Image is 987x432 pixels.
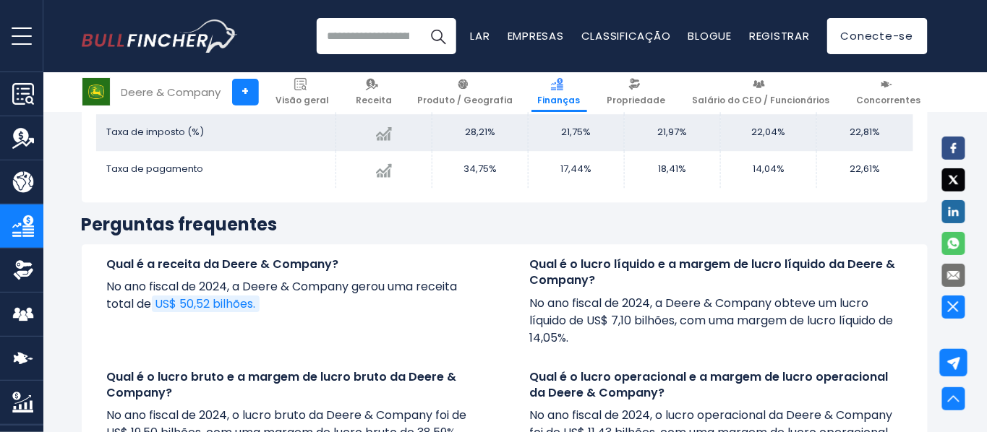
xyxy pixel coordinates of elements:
a: + [232,79,259,105]
a: Salário do CEO / Funcionários [686,72,837,112]
img: Logotipo DE [82,78,110,105]
font: Conecte-se [841,28,914,43]
font: Produto / Geografia [417,94,513,106]
font: Perguntas frequentes [82,212,278,236]
a: Classificação [581,28,671,43]
font: 34,75% [463,162,497,176]
a: Finanças [531,72,587,112]
a: Registrar [749,28,810,43]
a: Receita [350,72,399,112]
img: Logotipo do Bullfincher [82,20,238,53]
font: US$ 50,52 bilhões. [155,295,256,312]
a: Conecte-se [827,18,928,54]
font: Salário do CEO / Funcionários [693,94,830,106]
font: Taxa de pagamento [107,162,204,176]
font: 21,75% [562,125,591,139]
font: Concorrentes [857,94,921,106]
a: Lar [471,28,490,43]
font: + [242,83,249,100]
button: Procurar [420,18,456,54]
font: 22,81% [850,125,880,139]
a: Ir para a página inicial [82,20,237,53]
a: US$ 50,52 bilhões. [152,295,260,312]
font: Deere & Company [121,85,221,100]
font: No ano fiscal de 2024, a Deere & Company gerou uma receita total de [107,278,458,312]
font: 22,61% [850,162,880,176]
a: Concorrentes [850,72,928,112]
a: Produto / Geografia [411,72,519,112]
font: Visão geral [276,94,330,106]
font: Propriedade [607,94,666,106]
font: Taxa de imposto (%) [107,125,205,139]
font: No ano fiscal de 2024, a Deere & Company obteve um lucro líquido de US$ 7,10 bilhões, com uma mar... [530,295,894,346]
font: Qual é o lucro bruto e a margem de lucro bruto da Deere & Company? [107,368,457,401]
font: Qual é o lucro operacional e a margem de lucro operacional da Deere & Company? [530,368,889,401]
font: Qual é o lucro líquido e a margem de lucro líquido da Deere & Company? [530,256,896,288]
font: Finanças [538,94,581,106]
a: Blogue [688,28,732,43]
font: 28,21% [465,125,495,139]
a: Visão geral [270,72,336,112]
img: Propriedade [12,259,34,281]
font: Receita [356,94,393,106]
font: 18,41% [659,162,687,176]
font: Qual é a receita da Deere & Company? [107,256,339,272]
font: 14,04% [753,162,785,176]
a: Empresas [508,28,564,43]
font: 17,44% [561,162,592,176]
font: 22,04% [752,125,786,139]
font: 21,97% [658,125,688,139]
a: Propriedade [601,72,672,112]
